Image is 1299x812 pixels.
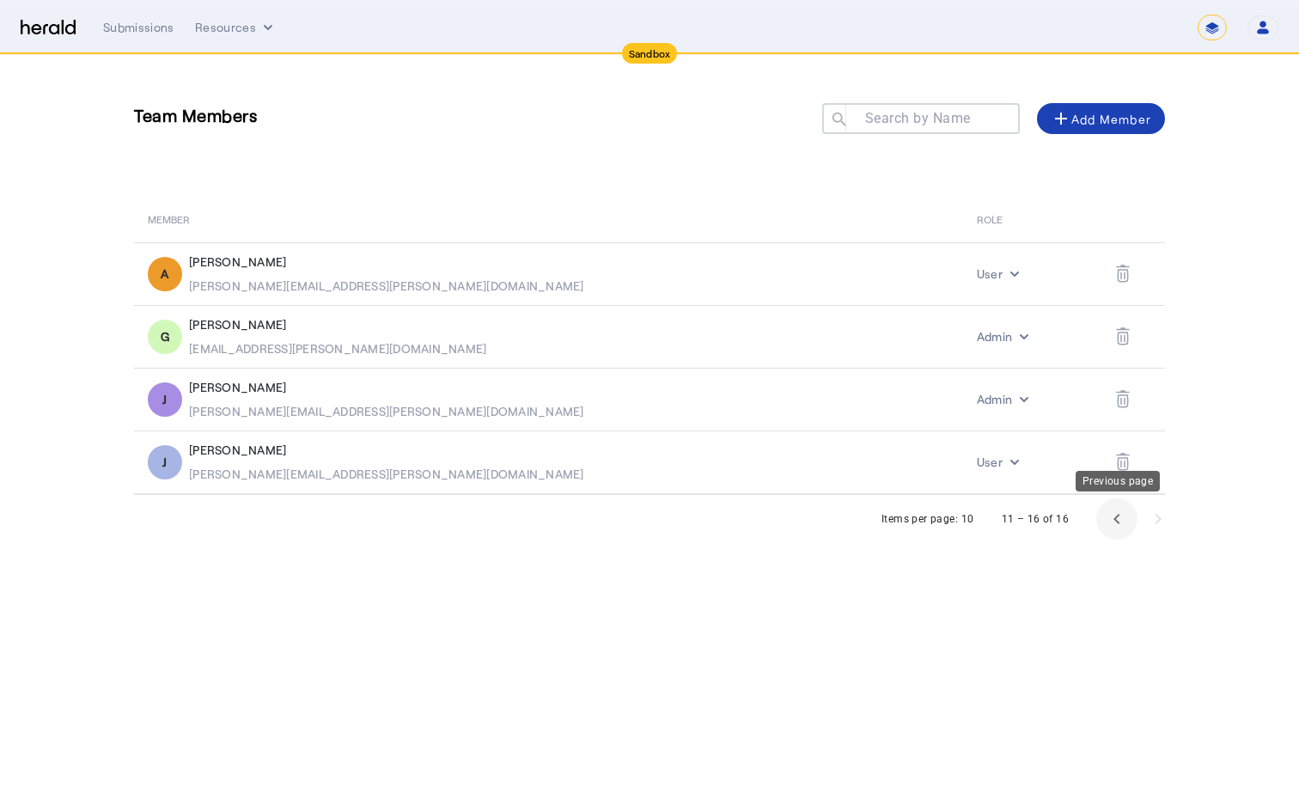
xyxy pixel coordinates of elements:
div: 11 – 16 of 16 [1002,510,1069,528]
table: Table view of all platform users [134,194,1165,495]
button: Resources dropdown menu [195,19,277,36]
div: [PERSON_NAME] [189,316,486,333]
div: [PERSON_NAME] [189,442,584,459]
mat-icon: search [822,110,851,131]
button: internal dropdown menu [977,454,1023,471]
div: A [148,257,182,291]
button: internal dropdown menu [977,391,1034,408]
button: internal dropdown menu [977,266,1023,283]
mat-icon: add [1051,108,1071,129]
div: Add Member [1051,108,1152,129]
div: Items per page: [881,510,958,528]
div: [PERSON_NAME] [189,379,584,396]
div: Submissions [103,19,174,36]
img: Herald Logo [21,20,76,36]
div: J [148,445,182,479]
div: [PERSON_NAME][EMAIL_ADDRESS][PERSON_NAME][DOMAIN_NAME] [189,278,584,295]
button: Previous page [1096,498,1137,540]
mat-label: Search by Name [865,110,971,126]
button: Add Member [1037,103,1166,134]
div: [PERSON_NAME][EMAIL_ADDRESS][PERSON_NAME][DOMAIN_NAME] [189,466,584,483]
div: [PERSON_NAME][EMAIL_ADDRESS][PERSON_NAME][DOMAIN_NAME] [189,403,584,420]
div: 10 [961,510,974,528]
div: Previous page [1076,471,1160,491]
h3: Team Members [134,103,257,153]
div: J [148,382,182,417]
div: [EMAIL_ADDRESS][PERSON_NAME][DOMAIN_NAME] [189,340,486,357]
div: G [148,320,182,354]
span: ROLE [977,210,1003,227]
div: Sandbox [622,43,678,64]
button: internal dropdown menu [977,328,1034,345]
span: MEMBER [148,210,191,227]
div: [PERSON_NAME] [189,253,584,271]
